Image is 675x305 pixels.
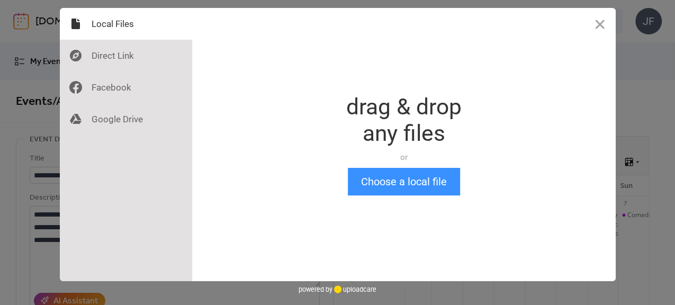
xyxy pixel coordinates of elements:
[346,94,462,147] div: drag & drop any files
[60,103,192,135] div: Google Drive
[60,40,192,71] div: Direct Link
[348,168,460,195] button: Choose a local file
[60,71,192,103] div: Facebook
[60,8,192,40] div: Local Files
[346,152,462,163] div: or
[332,285,376,293] a: uploadcare
[299,281,376,297] div: powered by
[584,8,616,40] button: Close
